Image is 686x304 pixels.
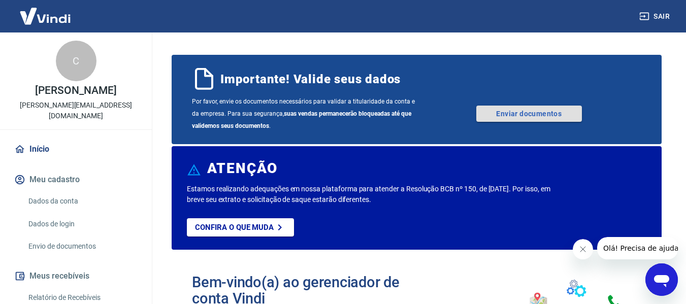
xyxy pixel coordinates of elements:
a: Envio de documentos [24,236,140,257]
div: C [56,41,96,81]
p: [PERSON_NAME][EMAIL_ADDRESS][DOMAIN_NAME] [8,100,144,121]
button: Sair [637,7,674,26]
p: Confira o que muda [195,223,274,232]
span: Importante! Valide seus dados [220,71,401,87]
a: Confira o que muda [187,218,294,237]
b: suas vendas permanecerão bloqueadas até que validemos seus documentos [192,110,411,129]
iframe: Mensagem da empresa [597,237,678,259]
a: Início [12,138,140,160]
a: Dados da conta [24,191,140,212]
a: Dados de login [24,214,140,234]
iframe: Fechar mensagem [573,239,593,259]
img: Vindi [12,1,78,31]
a: Enviar documentos [476,106,582,122]
span: Olá! Precisa de ajuda? [6,7,85,15]
p: Estamos realizando adequações em nossa plataforma para atender a Resolução BCB nº 150, de [DATE].... [187,184,554,205]
span: Por favor, envie os documentos necessários para validar a titularidade da conta e da empresa. Par... [192,95,417,132]
p: [PERSON_NAME] [35,85,116,96]
iframe: Botão para abrir a janela de mensagens [645,263,678,296]
button: Meus recebíveis [12,265,140,287]
button: Meu cadastro [12,168,140,191]
h6: ATENÇÃO [207,163,278,174]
